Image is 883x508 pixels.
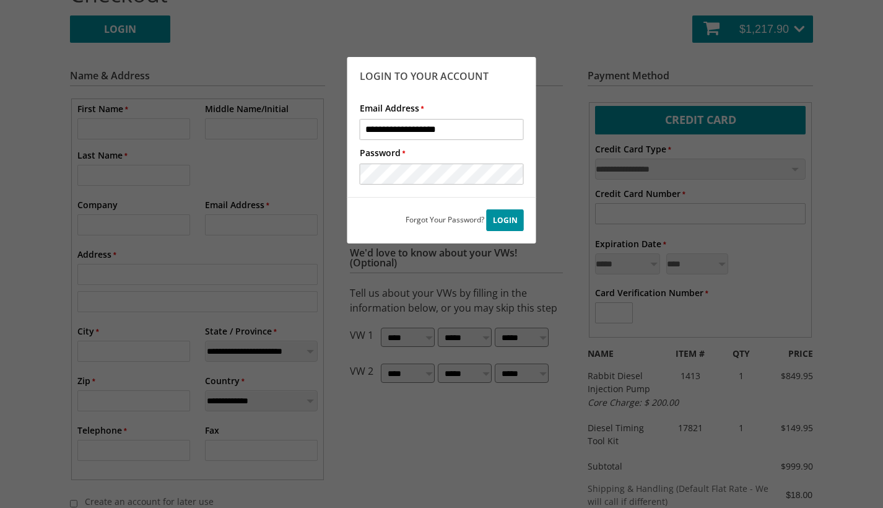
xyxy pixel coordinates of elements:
h4: Login to your Account [347,57,536,95]
label: Password [360,146,406,159]
label: Email Address [360,102,424,115]
button: Login [487,209,524,231]
a: Forgot Your Password? [406,214,484,225]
